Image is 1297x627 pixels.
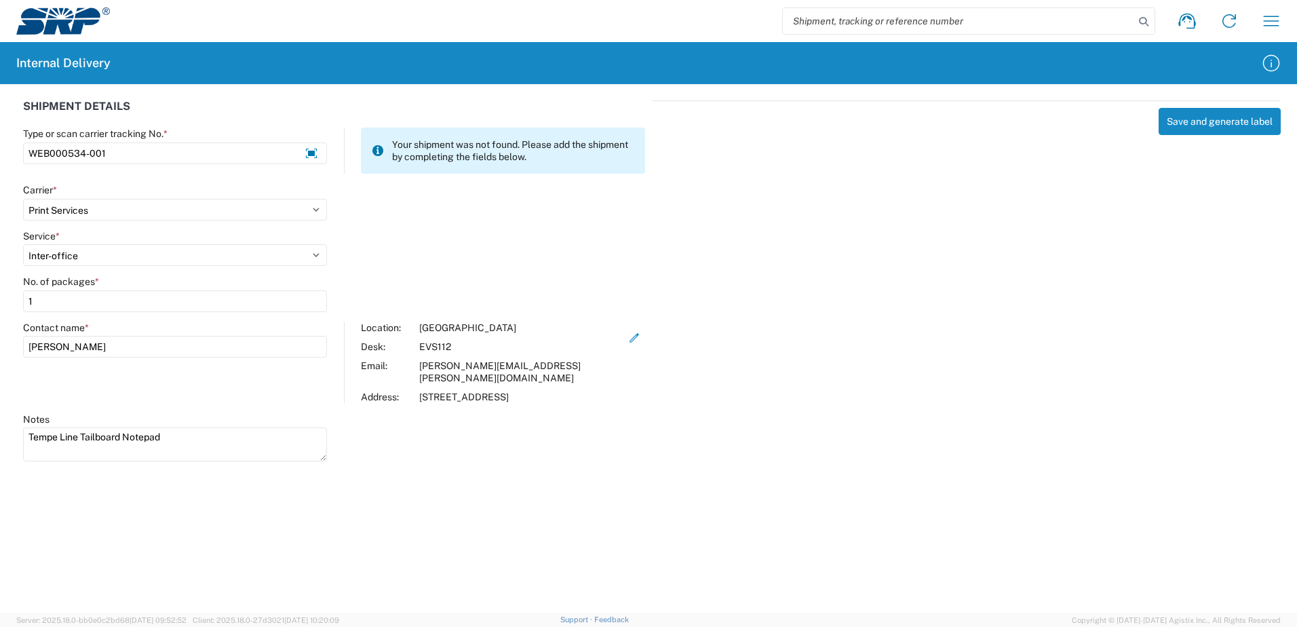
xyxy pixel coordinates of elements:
[193,616,339,624] span: Client: 2025.18.0-27d3021
[130,616,187,624] span: [DATE] 09:52:52
[284,616,339,624] span: [DATE] 10:20:09
[392,138,634,163] span: Your shipment was not found. Please add the shipment by completing the fields below.
[23,275,99,288] label: No. of packages
[419,322,624,334] div: [GEOGRAPHIC_DATA]
[1072,614,1281,626] span: Copyright © [DATE]-[DATE] Agistix Inc., All Rights Reserved
[361,391,412,403] div: Address:
[419,391,624,403] div: [STREET_ADDRESS]
[419,341,624,353] div: EVS112
[23,128,168,140] label: Type or scan carrier tracking No.
[361,360,412,384] div: Email:
[16,55,111,71] h2: Internal Delivery
[16,616,187,624] span: Server: 2025.18.0-bb0e0c2bd68
[16,7,110,35] img: srp
[361,341,412,353] div: Desk:
[419,360,624,384] div: [PERSON_NAME][EMAIL_ADDRESS][PERSON_NAME][DOMAIN_NAME]
[23,322,89,334] label: Contact name
[1159,108,1281,135] button: Save and generate label
[560,615,594,624] a: Support
[361,322,412,334] div: Location:
[594,615,629,624] a: Feedback
[23,230,60,242] label: Service
[23,184,57,196] label: Carrier
[783,8,1134,34] input: Shipment, tracking or reference number
[23,100,645,128] div: SHIPMENT DETAILS
[23,413,50,425] label: Notes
